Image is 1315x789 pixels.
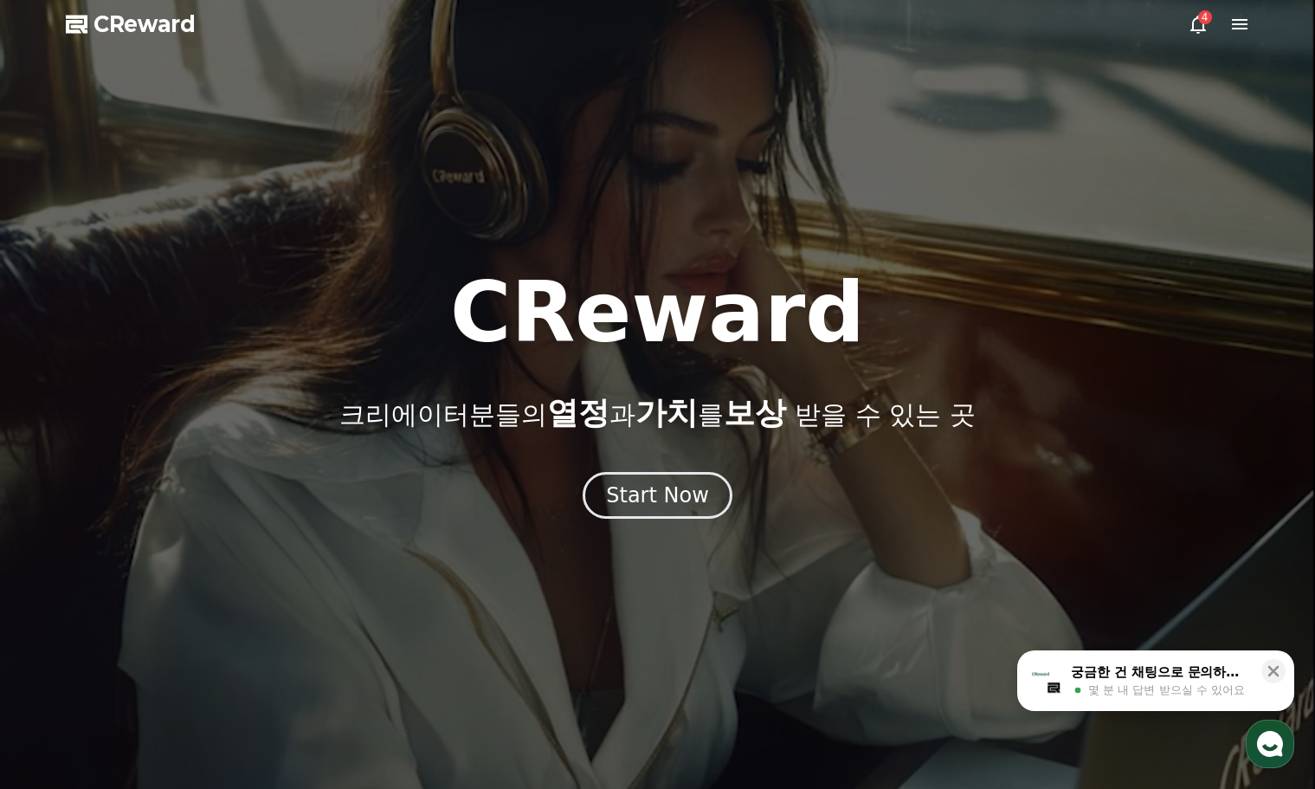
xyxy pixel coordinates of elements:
[635,395,698,430] span: 가치
[547,395,609,430] span: 열정
[93,10,196,38] span: CReward
[450,271,865,354] h1: CReward
[724,395,786,430] span: 보상
[1188,14,1209,35] a: 4
[583,472,732,519] button: Start Now
[339,396,975,430] p: 크리에이터분들의 과 를 받을 수 있는 곳
[66,10,196,38] a: CReward
[606,482,709,509] div: Start Now
[583,489,732,506] a: Start Now
[1198,10,1212,24] div: 4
